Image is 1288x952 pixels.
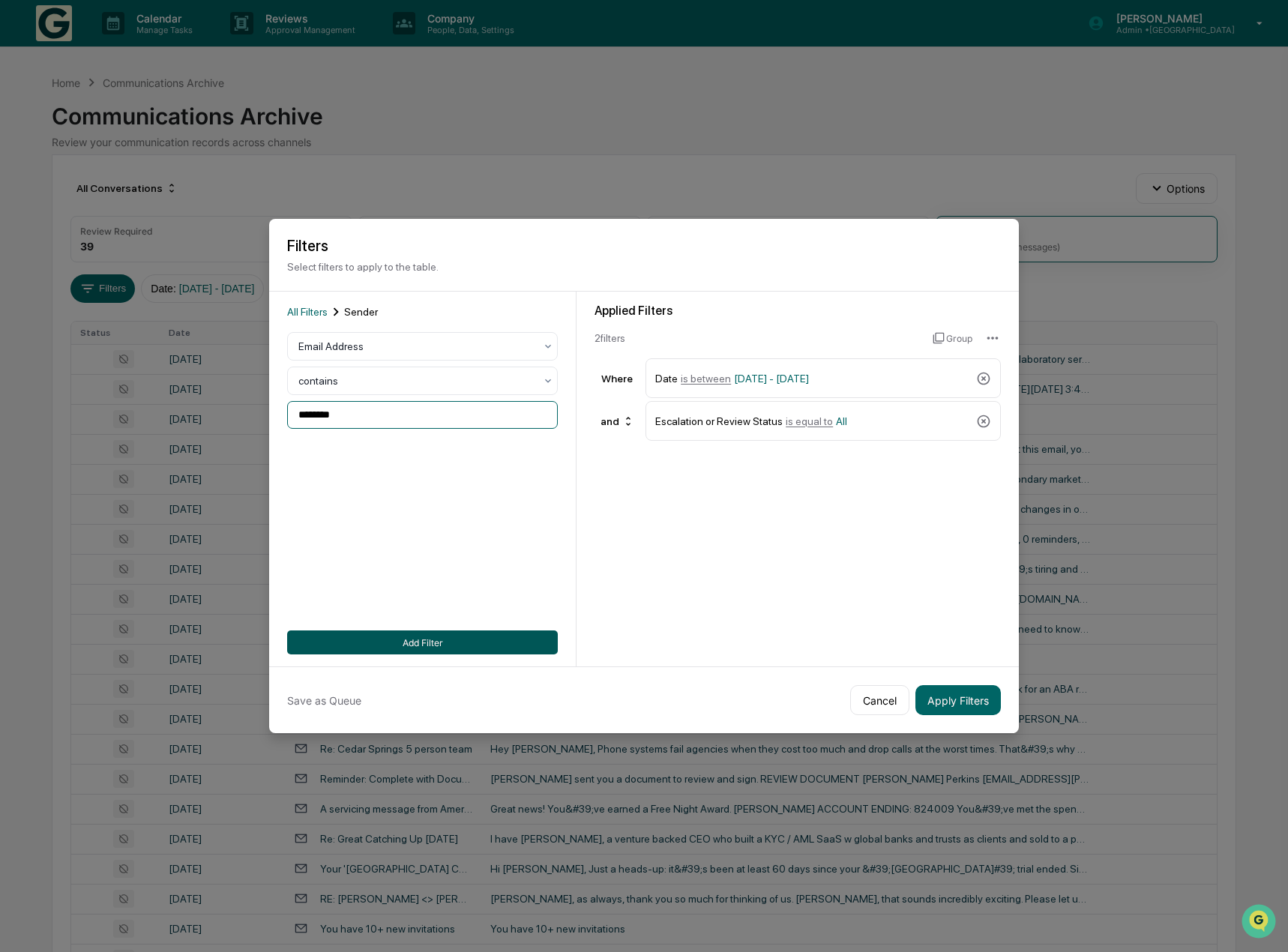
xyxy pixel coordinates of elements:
img: 1746055101610-c473b297-6a78-478c-a979-82029cc54cd1 [15,115,42,142]
iframe: Open customer support [1240,903,1281,943]
div: Where [595,373,640,385]
p: Select filters to apply to the table. [287,261,1001,273]
div: 🗄️ [109,190,121,202]
span: is equal to [786,415,833,427]
button: Add Filter [287,630,558,654]
button: Apply Filters [915,685,1001,715]
a: Powered byPylon [106,253,181,265]
span: Sender [344,306,378,318]
span: is between [681,373,731,385]
a: 🖐️Preclearance [9,183,103,210]
div: 🖐️ [15,190,27,202]
div: Applied Filters [595,304,1001,318]
span: All Filters [287,306,328,318]
p: How can we help? [15,31,273,55]
h2: Filters [287,237,1001,255]
button: Cancel [850,685,909,715]
button: Save as Queue [287,685,361,715]
span: Data Lookup [30,217,94,232]
button: Group [933,326,972,350]
button: Start new chat [255,119,273,137]
span: Preclearance [30,189,97,204]
span: [DATE] - [DATE] [734,373,809,385]
span: Pylon [149,254,181,265]
div: and [595,409,640,433]
div: Escalation or Review Status [655,408,970,434]
div: 🔎 [15,219,27,231]
span: Attestations [124,189,186,204]
div: We're available if you need us! [51,130,190,142]
a: 🔎Data Lookup [9,211,100,238]
a: 🗄️Attestations [103,183,192,210]
div: 2 filter s [595,332,921,344]
span: All [836,415,847,427]
div: Date [655,365,970,391]
div: Start new chat [51,115,246,130]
